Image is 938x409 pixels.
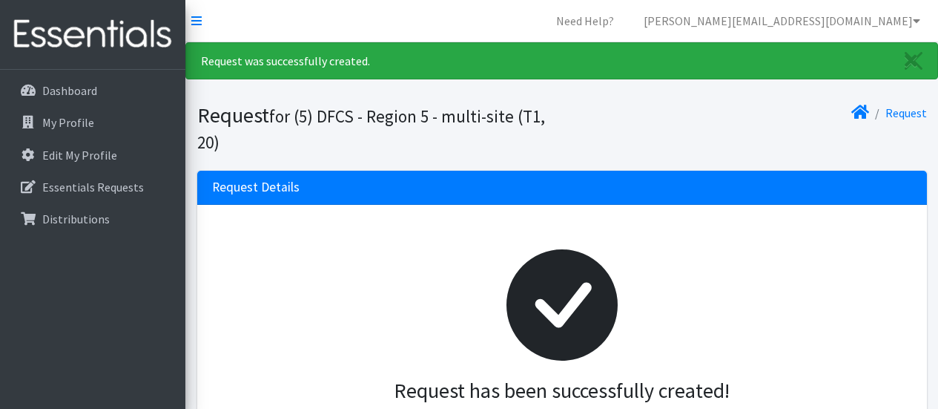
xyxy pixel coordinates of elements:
[6,172,179,202] a: Essentials Requests
[212,180,300,195] h3: Request Details
[42,83,97,98] p: Dashboard
[6,204,179,234] a: Distributions
[6,140,179,170] a: Edit My Profile
[42,115,94,130] p: My Profile
[885,105,927,120] a: Request
[197,102,557,154] h1: Request
[224,379,900,404] h3: Request has been successfully created!
[632,6,932,36] a: [PERSON_NAME][EMAIL_ADDRESS][DOMAIN_NAME]
[42,180,144,194] p: Essentials Requests
[185,42,938,79] div: Request was successfully created.
[42,148,117,163] p: Edit My Profile
[6,108,179,137] a: My Profile
[42,212,110,226] p: Distributions
[890,43,937,79] a: Close
[197,105,545,153] small: for (5) DFCS - Region 5 - multi-site (T1, 20)
[6,10,179,59] img: HumanEssentials
[6,76,179,105] a: Dashboard
[544,6,626,36] a: Need Help?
